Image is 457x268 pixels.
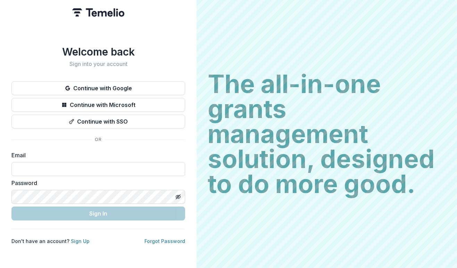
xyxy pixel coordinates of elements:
button: Sign In [11,207,185,220]
h1: Welcome back [11,45,185,58]
button: Continue with Google [11,81,185,95]
button: Continue with SSO [11,115,185,128]
h2: Sign into your account [11,61,185,67]
label: Password [11,179,181,187]
a: Sign Up [71,238,90,244]
img: Temelio [72,8,124,17]
label: Email [11,151,181,159]
button: Toggle password visibility [173,191,184,202]
a: Forgot Password [144,238,185,244]
p: Don't have an account? [11,237,90,245]
button: Continue with Microsoft [11,98,185,112]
